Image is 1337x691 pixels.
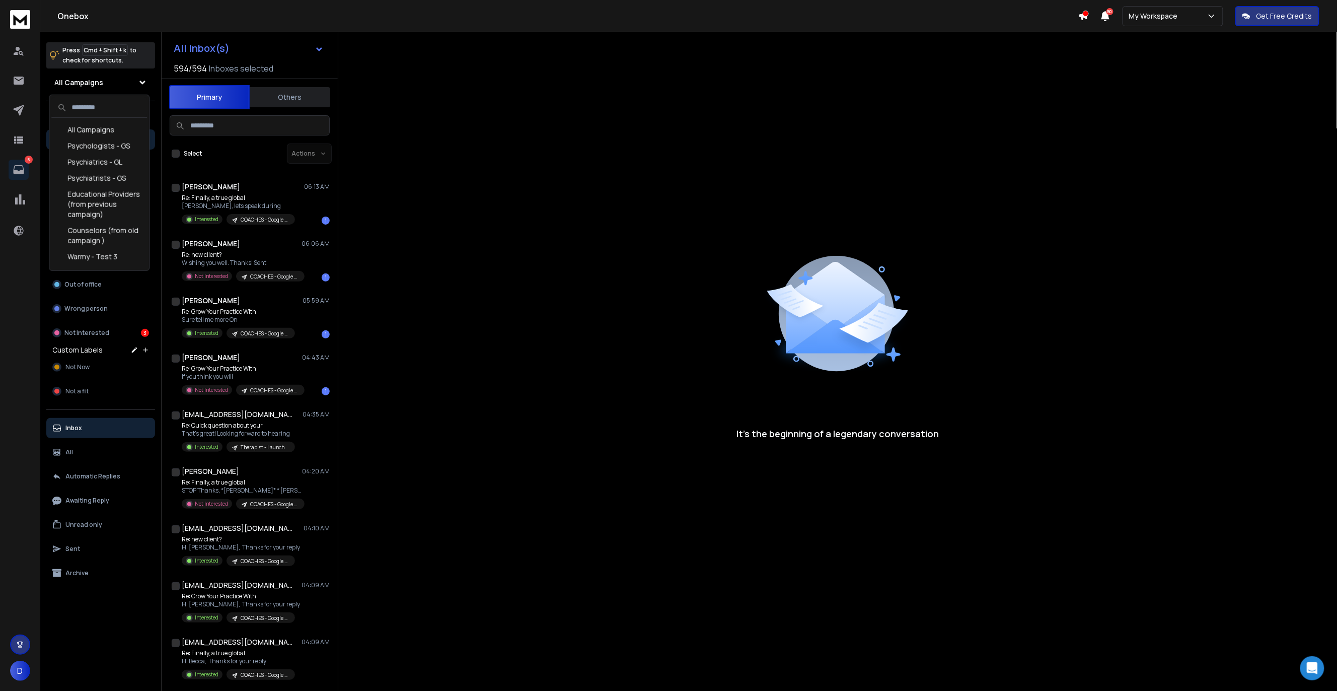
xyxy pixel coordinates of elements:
h3: Custom Labels [52,345,103,355]
p: COACHES - Google - Small [241,216,289,224]
p: COACHES - Google - Small [241,671,289,679]
p: It’s the beginning of a legendary conversation [736,427,939,441]
p: Therapist - Launch - Lrg [241,444,289,451]
h3: Inboxes selected [209,62,273,75]
p: STOP Thanks, *[PERSON_NAME]* * [PERSON_NAME] [182,487,303,495]
div: Test - [DOMAIN_NAME] [51,265,147,291]
span: Cmd + Shift + k [82,44,128,56]
p: 04:09 AM [302,638,330,646]
h1: [PERSON_NAME] [182,296,240,306]
p: Interested [195,614,218,621]
p: Interested [195,216,218,223]
p: Interested [195,329,218,337]
button: Primary [169,85,250,109]
p: Not Interested [195,500,228,508]
p: COACHES - Google - Small [241,558,289,565]
div: Counselors (from old campaign ) [51,223,147,249]
div: Open Intercom Messenger [1300,656,1324,680]
p: Hi [PERSON_NAME], Thanks for your reply [182,543,300,551]
p: My Workspace [1129,11,1182,21]
p: Hi [PERSON_NAME], Thanks for your reply [182,600,300,608]
p: If you think you will [182,373,303,381]
h3: Filters [46,109,155,123]
p: Interested [195,443,218,451]
div: Educational Providers (from previous campaign) [51,186,147,223]
p: Re: Grow Your Practice With [182,592,300,600]
p: Re: Grow Your Practice With [182,365,303,373]
p: 04:10 AM [304,524,330,532]
p: 04:43 AM [302,354,330,362]
h1: [PERSON_NAME] [182,239,240,249]
p: Interested [195,671,218,678]
div: 1 [322,387,330,395]
div: 1 [322,217,330,225]
label: Select [184,150,202,158]
p: Wishing you well. Thanks! Sent [182,259,303,267]
p: Not Interested [195,386,228,394]
p: 04:20 AM [302,467,330,475]
p: Awaiting Reply [65,497,109,505]
h1: [PERSON_NAME] [182,182,240,192]
span: 50 [1106,8,1113,15]
h1: Onebox [57,10,1078,22]
p: 05:59 AM [303,297,330,305]
div: Psychiatrics - GL [51,154,147,170]
h1: [EMAIL_ADDRESS][DOMAIN_NAME] [182,523,292,533]
p: Automatic Replies [65,472,120,480]
img: logo [10,10,30,29]
h1: [EMAIL_ADDRESS][DOMAIN_NAME] [182,637,292,647]
p: COACHES - Google - Large [250,273,299,281]
p: Sent [65,545,80,553]
p: COACHES - Google - Small [241,614,289,622]
p: COACHES - Google - Small [250,387,299,394]
h1: [EMAIL_ADDRESS][DOMAIN_NAME] [182,409,292,420]
p: Re: new client? [182,251,303,259]
div: 3 [141,329,149,337]
div: 1 [322,330,330,338]
p: Sure tell me more On [182,316,295,324]
span: 594 / 594 [174,62,207,75]
h1: All Inbox(s) [174,43,230,53]
p: Out of office [64,281,102,289]
div: Psychiatrists - GS [51,170,147,186]
p: [PERSON_NAME], lets speak during [182,202,295,210]
p: Inbox [65,424,82,432]
span: Not a fit [65,387,89,395]
p: Re: Finally, a true global [182,649,295,657]
div: 1 [322,273,330,282]
p: COACHES - Google - Small [241,330,289,337]
p: Hi Becca, Thanks for your reply [182,657,295,665]
p: Re: Finally, a true global [182,478,303,487]
button: Others [250,86,330,108]
h1: [PERSON_NAME] [182,466,239,476]
p: 04:35 AM [303,410,330,419]
div: All Campaigns [51,122,147,138]
span: D [10,661,30,681]
p: Archive [65,569,89,577]
p: Re: Finally, a true global [182,194,295,202]
p: Unread only [65,521,102,529]
p: COACHES - Google - Small [250,501,299,508]
div: Warmy - Test 3 [51,249,147,265]
p: Re: Quick question about your [182,422,295,430]
p: 5 [25,156,33,164]
p: Press to check for shortcuts. [62,45,136,65]
h1: All Campaigns [54,78,103,88]
p: 04:09 AM [302,581,330,589]
h1: [EMAIL_ADDRESS][DOMAIN_NAME] [182,580,292,590]
p: Re: new client? [182,535,300,543]
p: Not Interested [64,329,109,337]
p: That's great! Looking forward to hearing [182,430,295,438]
span: Not Now [65,363,90,371]
p: 06:13 AM [304,183,330,191]
p: All [65,448,73,456]
h1: [PERSON_NAME] [182,353,240,363]
p: Re: Grow Your Practice With [182,308,295,316]
p: Not Interested [195,272,228,280]
p: Interested [195,557,218,565]
div: Psychologists - GS [51,138,147,154]
p: 06:06 AM [302,240,330,248]
p: Wrong person [64,305,108,313]
p: Get Free Credits [1256,11,1312,21]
